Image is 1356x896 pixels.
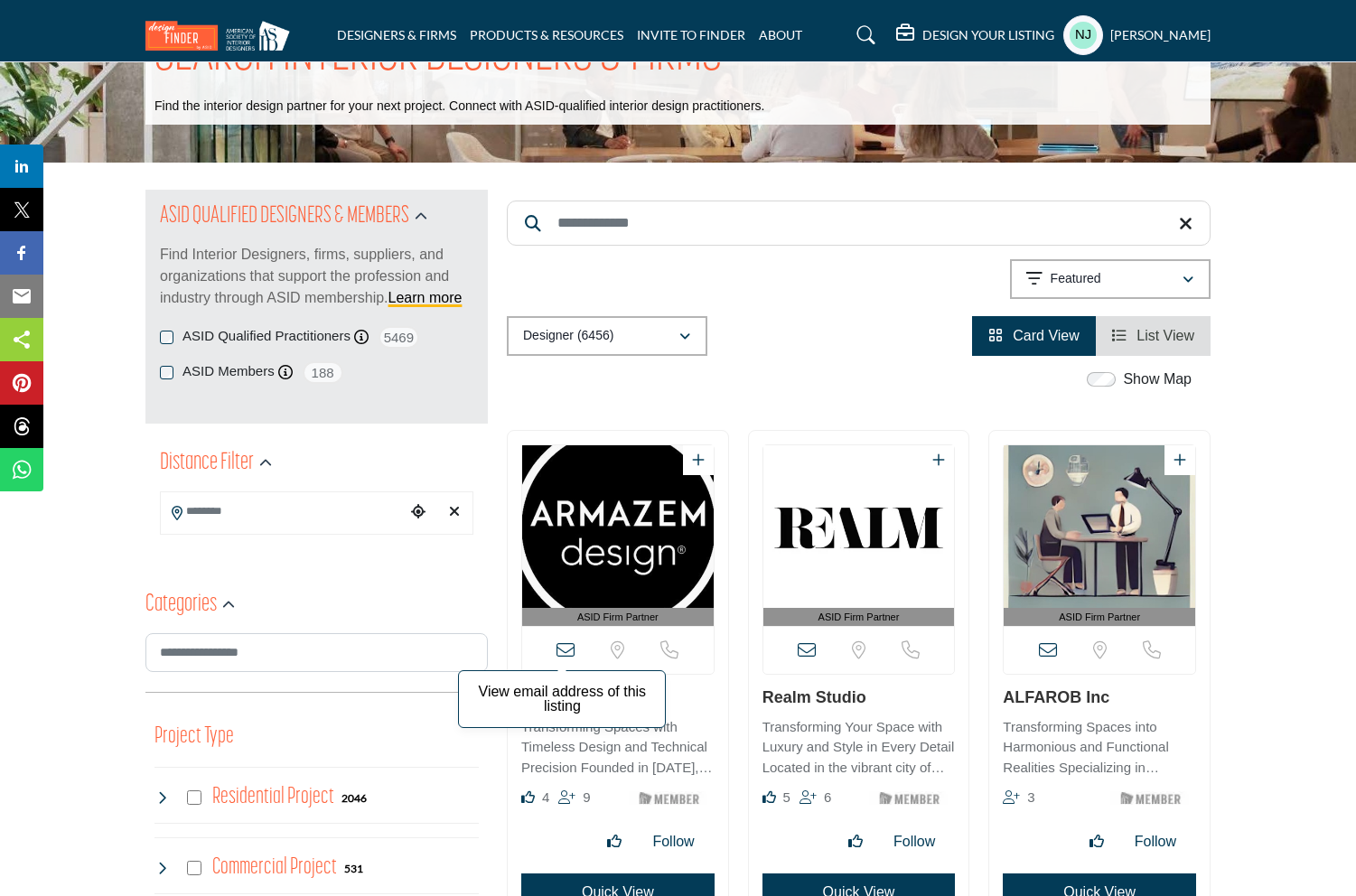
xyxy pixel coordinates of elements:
a: View Card [988,328,1080,343]
h5: DESIGN YOUR LISTING [922,27,1054,43]
button: Follow [641,824,705,860]
label: Show Map [1123,369,1192,390]
a: Realm Studio [762,688,866,706]
h3: ALFAROB Inc [1003,688,1196,708]
button: Featured [1010,259,1211,299]
h2: Distance Filter [160,447,254,480]
span: 6 [824,789,831,805]
div: DESIGN YOUR LISTING [896,24,1054,46]
img: Realm Studio [763,445,955,608]
button: Designer (6456) [507,316,707,356]
span: ASID Firm Partner [1007,610,1192,625]
a: Open Listing in new tab [763,445,955,627]
a: View List [1112,328,1194,343]
a: Transforming Your Space with Luxury and Style in Every Detail Located in the vibrant city of [GEO... [762,713,956,779]
h4: Residential Project: Types of projects range from simple residential renovations to highly comple... [212,781,334,813]
img: Site Logo [145,21,299,51]
span: 9 [583,789,590,805]
input: ASID Members checkbox [160,366,173,379]
a: Open Listing in new tab [522,445,714,627]
input: Search Keyword [507,201,1211,246]
span: Card View [1013,328,1080,343]
button: Like listing [837,824,874,860]
span: 5469 [379,326,419,349]
div: Followers [800,787,831,808]
div: Clear search location [441,493,468,532]
img: ASID Members Badge Icon [1110,787,1192,809]
button: Like listing [596,824,632,860]
img: ASID Members Badge Icon [629,787,710,809]
img: ALFAROB Inc [1004,445,1195,608]
img: Studio Ad [522,445,714,608]
a: Search [839,21,887,50]
span: 188 [303,361,343,384]
h4: Commercial Project: Involve the design, construction, or renovation of spaces used for business p... [212,852,337,883]
input: ASID Qualified Practitioners checkbox [160,331,173,344]
a: Transforming Spaces with Timeless Design and Technical Precision Founded in [DATE], this innovati... [521,713,715,779]
li: Card View [972,316,1096,356]
span: ASID Firm Partner [767,610,951,625]
a: INVITE TO FINDER [637,27,745,42]
span: 3 [1027,789,1034,805]
a: ALFAROB Inc [1003,688,1109,706]
button: Follow [883,824,946,860]
p: Find the interior design partner for your next project. Connect with ASID-qualified interior desi... [154,98,764,116]
a: Add To List [932,453,945,468]
input: Select Commercial Project checkbox [187,861,201,875]
input: Search Location [161,494,405,529]
div: Choose your current location [405,493,432,532]
span: ASID Firm Partner [526,610,710,625]
li: List View [1096,316,1211,356]
h3: Realm Studio [762,688,956,708]
p: Designer (6456) [523,327,613,345]
a: DESIGNERS & FIRMS [337,27,456,42]
i: Likes [521,790,535,804]
div: Followers [1003,787,1034,808]
span: List View [1136,328,1194,343]
label: ASID Members [182,361,275,382]
a: Learn more [388,290,463,305]
div: 2046 Results For Residential Project [341,789,367,806]
p: Transforming Spaces with Timeless Design and Technical Precision Founded in [DATE], this innovati... [521,717,715,779]
a: PRODUCTS & RESOURCES [470,27,623,42]
button: Follow [1124,824,1187,860]
label: ASID Qualified Practitioners [182,326,351,347]
p: Transforming Spaces into Harmonious and Functional Realities Specializing in creating harmonious ... [1003,717,1196,779]
button: Show hide supplier dropdown [1063,15,1103,55]
input: Search Category [145,633,488,672]
p: View email address of this listing [468,685,656,714]
div: 531 Results For Commercial Project [344,860,363,876]
a: Transforming Spaces into Harmonious and Functional Realities Specializing in creating harmonious ... [1003,713,1196,779]
b: 2046 [341,792,367,805]
p: Featured [1051,270,1101,288]
p: Transforming Your Space with Luxury and Style in Every Detail Located in the vibrant city of [GEO... [762,717,956,779]
h2: Categories [145,589,217,621]
a: Open Listing in new tab [1004,445,1195,627]
input: Select Residential Project checkbox [187,790,201,805]
p: Find Interior Designers, firms, suppliers, and organizations that support the profession and indu... [160,244,473,309]
button: Like listing [1079,824,1115,860]
a: Add To List [692,453,705,468]
span: 5 [783,789,790,805]
h5: [PERSON_NAME] [1110,26,1211,44]
h2: ASID QUALIFIED DESIGNERS & MEMBERS [160,201,409,233]
b: 531 [344,863,363,875]
span: 4 [542,789,549,805]
a: Add To List [1174,453,1186,468]
i: Likes [762,790,776,804]
div: Followers [558,787,590,808]
button: Project Type [154,720,234,754]
a: ABOUT [759,27,802,42]
img: ASID Members Badge Icon [869,787,950,809]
